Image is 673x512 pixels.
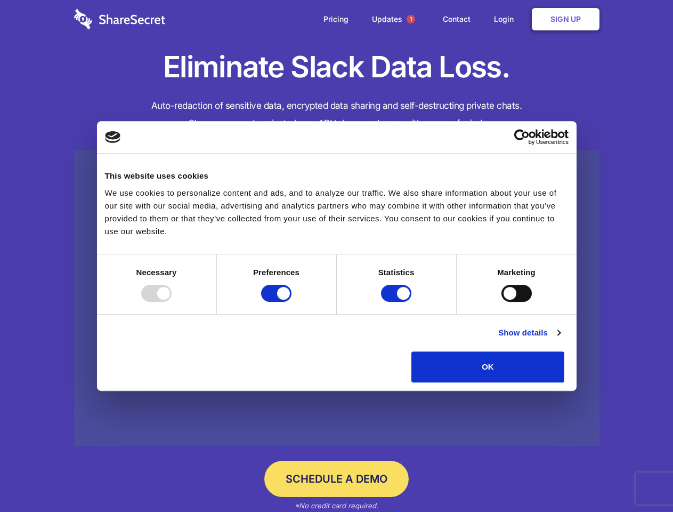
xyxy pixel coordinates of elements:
em: *No credit card required. [295,501,378,510]
h4: Auto-redaction of sensitive data, encrypted data sharing and self-destructing private chats. Shar... [74,97,599,132]
div: We use cookies to personalize content and ads, and to analyze our traffic. We also share informat... [105,187,569,238]
a: Login [483,3,530,36]
a: Show details [498,326,560,339]
a: Pricing [313,3,359,36]
a: Wistia video thumbnail [74,150,599,446]
strong: Necessary [136,268,177,277]
img: logo [105,131,121,143]
strong: Preferences [253,268,299,277]
img: logo-wordmark-white-trans-d4663122ce5f474addd5e946df7df03e33cb6a1c49d2221995e7729f52c070b2.svg [74,9,165,29]
a: Usercentrics Cookiebot - opens in a new window [475,129,569,145]
a: Contact [432,3,481,36]
strong: Statistics [378,268,415,277]
strong: Marketing [497,268,536,277]
div: This website uses cookies [105,170,569,182]
span: 1 [407,15,415,23]
a: Sign Up [532,8,599,30]
h1: Eliminate Slack Data Loss. [74,48,599,86]
a: Schedule a Demo [264,461,409,497]
button: OK [411,351,564,382]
